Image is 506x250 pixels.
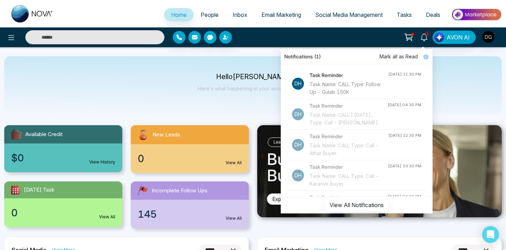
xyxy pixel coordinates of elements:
span: 0 [11,205,18,220]
span: Email Marketing [261,11,301,18]
div: [DATE] 11:30 PM [388,71,421,77]
div: Task Name: CALL | [DATE]... Type: Call - [PERSON_NAME] [310,111,388,127]
span: Social Media Management [315,11,383,18]
h4: Task Reminder [310,163,388,171]
div: Open Intercom Messenger [482,226,499,243]
div: [DATE] 04:30 PM [388,194,421,200]
span: Tasks [397,11,412,18]
div: Task Name: CALL Type: Follow Up - Gulab 150K [310,81,388,96]
a: 1 [416,31,433,43]
a: People [194,8,226,21]
p: Here's what happening in your account [DATE]. [198,85,309,91]
a: View All [226,215,242,222]
span: 0 [138,151,144,166]
img: todayTask.svg [10,184,21,195]
span: Deals [426,11,440,18]
h4: Task Reminder [310,102,388,110]
h4: Task Reminder [310,71,388,79]
span: $0 [11,150,24,165]
a: View All [226,160,242,166]
div: [DATE] 04:30 PM [388,102,421,108]
img: User Avatar [482,31,494,43]
img: followUps.svg [136,184,149,197]
h4: Task Reminder [310,133,388,140]
a: View All Notifications [325,201,388,207]
span: Available Credit [25,130,63,139]
a: View All [99,214,115,220]
button: View All Notifications [325,198,388,212]
h4: Task Reminder [310,194,388,201]
img: Lead Flow [434,32,444,42]
p: Dh [292,78,304,90]
div: [DATE] 03:30 PM [388,163,421,169]
span: Home [171,11,187,18]
div: Notifications (1) [281,49,433,64]
span: 145 [138,207,157,222]
img: availableCredit.svg [10,128,22,141]
img: newLeads.svg [136,128,150,141]
img: Market-place.gif [451,7,502,23]
a: Home [164,8,194,21]
a: Tasks [390,8,419,21]
span: [DATE] Task [24,186,54,194]
span: New Leads [153,131,180,139]
p: Hello [PERSON_NAME] [198,74,309,80]
span: Inbox [233,11,247,18]
a: Incomplete Follow Ups145View All [126,181,253,229]
button: AVON AI [433,31,476,44]
img: . [257,125,502,217]
span: 1 [424,31,430,37]
span: Mark all as Read [379,53,418,60]
p: Dh [292,139,304,151]
a: View History [89,159,115,165]
span: People [201,11,219,18]
span: Incomplete Follow Ups [152,187,207,195]
a: New Leads0View All [126,125,253,173]
div: Task Name: CALL Type: Call - Athar Buyer [310,142,388,157]
div: [DATE] 12:30 PM [388,133,421,139]
a: Inbox [226,8,254,21]
a: Social Media Management [308,8,390,21]
div: Task Name: CALL Type: Call - Karanvir Buyer [310,172,388,188]
p: Dh [292,108,304,120]
p: Dh [292,169,304,181]
span: AVON AI [447,33,470,41]
a: Email Marketing [254,8,308,21]
img: Nova CRM Logo [11,5,53,23]
a: Deals [419,8,447,21]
